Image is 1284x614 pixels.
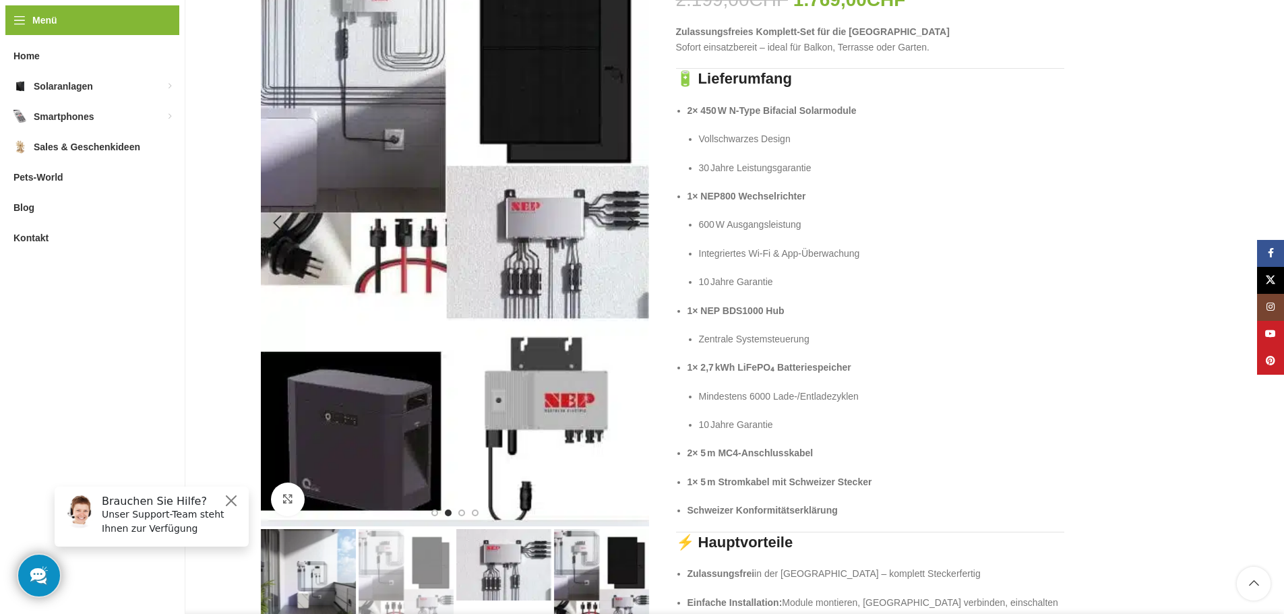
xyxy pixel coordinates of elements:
[34,135,140,159] span: Sales & Geschenkideen
[676,26,950,37] strong: Zulassungsfreies Komplett‑Set für die [GEOGRAPHIC_DATA]
[13,110,27,123] img: Smartphones
[676,69,1064,90] h3: 🔋 Lieferumfang
[13,140,27,154] img: Sales & Geschenkideen
[687,505,838,516] strong: Schweizer Konformitätserklärung
[19,19,53,53] img: Customer service
[13,80,27,93] img: Solaranlagen
[699,417,1064,432] p: 10 Jahre Garantie
[687,566,1064,581] p: in der [GEOGRAPHIC_DATA] – komplett Steckerfertig
[1257,348,1284,375] a: Pinterest Social Link
[58,19,197,32] h6: Brauchen Sie Hilfe?
[13,165,63,189] span: Pets-World
[1257,321,1284,348] a: YouTube Social Link
[445,510,452,516] li: Go to slide 2
[32,13,57,28] span: Menü
[687,595,1064,610] p: Module montieren, [GEOGRAPHIC_DATA] verbinden, einschalten
[13,195,34,220] span: Blog
[699,246,1064,261] p: Integriertes Wi‑Fi & App‑Überwachung
[1257,240,1284,267] a: Facebook Social Link
[13,226,49,250] span: Kontakt
[1237,567,1271,601] a: Scroll to top button
[455,529,553,601] div: 3 / 4
[431,510,438,516] li: Go to slide 1
[699,389,1064,404] p: Mindestens 6000 Lade‑/Entladezyklen
[699,217,1064,232] p: 600 W Ausgangsleistung
[615,206,649,240] div: Next slide
[687,105,857,116] strong: 2× 450 W N‑Type Bifacial Solarmodule
[179,17,195,33] button: Close
[261,206,295,240] div: Previous slide
[687,477,872,487] strong: 1× 5 m Stromkabel mit Schweizer Stecker
[699,332,1064,346] p: Zentrale Systemsteuerung
[687,568,755,579] strong: Zulassungsfrei
[687,305,785,316] strong: 1× NEP BDS1000 Hub
[699,160,1064,175] p: 30 Jahre Leistungsgarantie
[1257,294,1284,321] a: Instagram Social Link
[13,44,40,68] span: Home
[687,191,806,202] strong: 1× NEP800 Wechselrichter
[687,597,783,608] strong: Einfache Installation:
[34,104,94,129] span: Smartphones
[456,529,551,601] img: Balkonkraftwerk mit 900/ 600 Watt und 2,7 KWh Batteriespeicher – Bild 3
[58,32,197,60] p: Unser Support-Team steht Ihnen zur Verfügung
[1257,267,1284,294] a: X Social Link
[699,131,1064,146] p: Vollschwarzes Design
[458,510,465,516] li: Go to slide 3
[687,448,814,458] strong: 2× 5 m MC4‑Anschlusskabel
[676,532,1064,553] h3: ⚡ Hauptvorteile
[676,24,1064,55] p: Sofort einsatzbereit – ideal für Balkon, Terrasse oder Garten.
[472,510,479,516] li: Go to slide 4
[687,362,851,373] strong: 1× 2,7 kWh LiFePO₄ Batteriespeicher
[34,74,93,98] span: Solaranlagen
[699,274,1064,289] p: 10 Jahre Garantie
